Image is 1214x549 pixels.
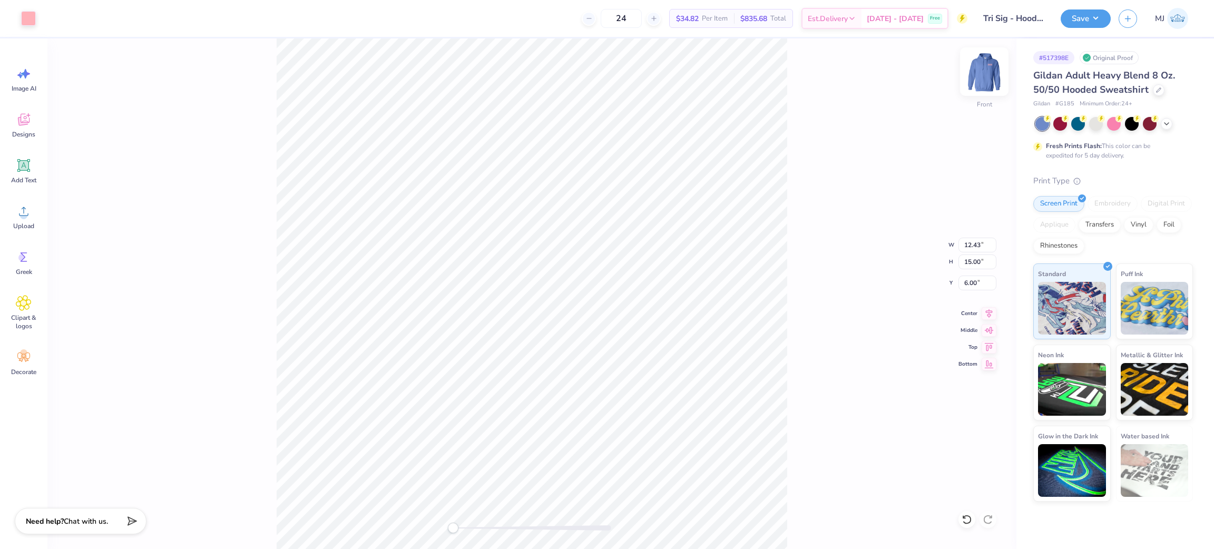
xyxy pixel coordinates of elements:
button: Save [1061,9,1111,28]
div: Front [977,100,992,109]
div: Vinyl [1124,217,1153,233]
div: Embroidery [1088,196,1138,212]
span: $34.82 [676,13,699,24]
span: Minimum Order: 24 + [1080,100,1132,109]
span: Neon Ink [1038,349,1064,360]
img: Puff Ink [1121,282,1189,335]
span: # G185 [1055,100,1074,109]
span: Greek [16,268,32,276]
span: Clipart & logos [6,313,41,330]
span: Total [770,13,786,24]
span: Puff Ink [1121,268,1143,279]
img: Glow in the Dark Ink [1038,444,1106,497]
img: Water based Ink [1121,444,1189,497]
div: Foil [1157,217,1181,233]
span: Gildan Adult Heavy Blend 8 Oz. 50/50 Hooded Sweatshirt [1033,69,1175,96]
span: [DATE] - [DATE] [867,13,924,24]
img: Mark Joshua Mullasgo [1167,8,1188,29]
img: Metallic & Glitter Ink [1121,363,1189,416]
img: Front [963,51,1005,93]
strong: Need help? [26,516,64,526]
input: Untitled Design [975,8,1053,29]
div: Rhinestones [1033,238,1084,254]
span: Water based Ink [1121,430,1169,442]
span: Bottom [958,360,977,368]
div: Digital Print [1141,196,1192,212]
span: MJ [1155,13,1164,25]
div: Print Type [1033,175,1193,187]
span: Designs [12,130,35,139]
strong: Fresh Prints Flash: [1046,142,1102,150]
span: Middle [958,326,977,335]
div: This color can be expedited for 5 day delivery. [1046,141,1176,160]
img: Neon Ink [1038,363,1106,416]
span: Center [958,309,977,318]
div: Screen Print [1033,196,1084,212]
div: Original Proof [1080,51,1139,64]
span: Add Text [11,176,36,184]
span: Est. Delivery [808,13,848,24]
span: Decorate [11,368,36,376]
div: Accessibility label [448,523,458,533]
div: # 517398E [1033,51,1074,64]
img: Standard [1038,282,1106,335]
span: Standard [1038,268,1066,279]
span: Metallic & Glitter Ink [1121,349,1183,360]
a: MJ [1150,8,1193,29]
input: – – [601,9,642,28]
span: Image AI [12,84,36,93]
div: Transfers [1079,217,1121,233]
span: Per Item [702,13,728,24]
span: Top [958,343,977,351]
span: Gildan [1033,100,1050,109]
span: Glow in the Dark Ink [1038,430,1098,442]
span: Upload [13,222,34,230]
span: Chat with us. [64,516,108,526]
div: Applique [1033,217,1075,233]
span: $835.68 [740,13,767,24]
span: Free [930,15,940,22]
